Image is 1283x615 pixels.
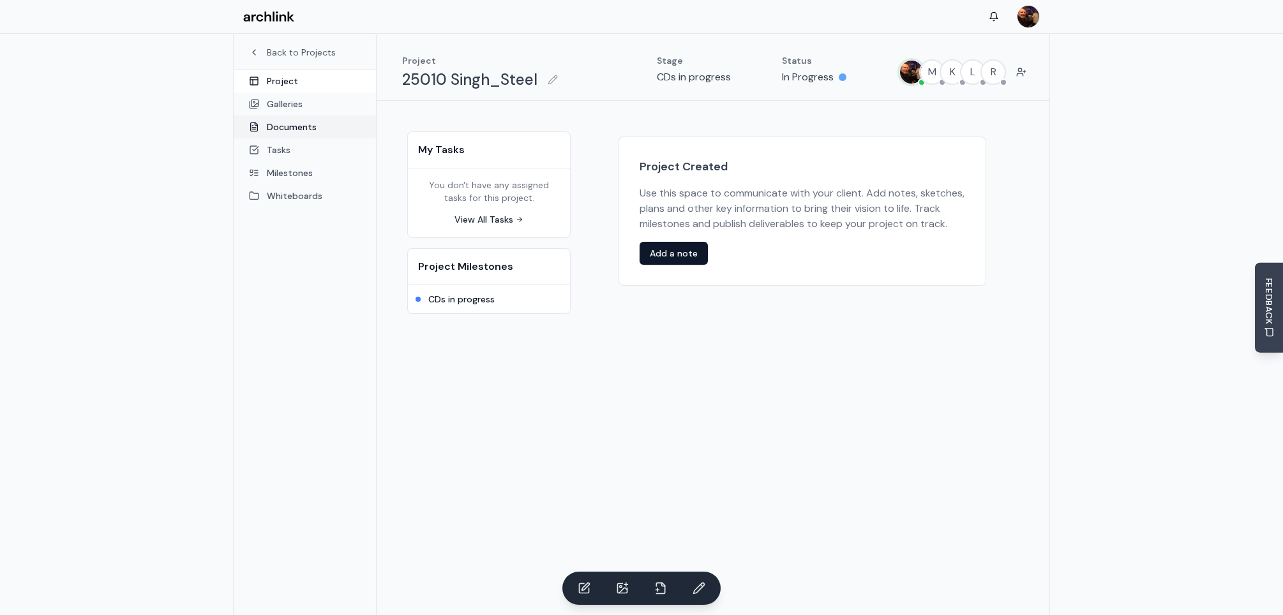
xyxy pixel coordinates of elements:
button: L [960,59,986,85]
button: Add a note [640,242,708,265]
img: MARC JONES [900,61,923,84]
h2: Project Milestones [418,259,560,274]
img: MARC JONES [1017,6,1039,27]
p: You don't have any assigned tasks for this project. [418,179,560,204]
p: Use this space to communicate with your client. Add notes, sketches, plans and other key informat... [640,186,965,232]
button: MARC JONES [899,59,924,85]
p: Project Created [640,158,965,175]
p: CDs in progress [657,70,731,85]
a: Documents [234,115,376,138]
span: M [920,61,943,84]
span: FEEDBACK [1263,278,1275,325]
h3: CDs in progress [428,293,495,306]
h1: 25010 Singh_Steel [402,70,537,90]
button: Send Feedback [1255,263,1283,353]
a: Milestones [234,161,376,184]
p: Status [782,54,846,67]
span: L [961,61,984,84]
p: In Progress [782,70,834,85]
span: K [941,61,964,84]
a: Back to Projects [249,46,361,59]
p: Stage [657,54,731,67]
h2: My Tasks [418,142,560,158]
a: Project [234,70,376,93]
button: R [980,59,1006,85]
button: M [919,59,945,85]
p: Project [402,54,563,67]
span: R [982,61,1005,84]
a: Whiteboards [234,184,376,207]
button: K [940,59,965,85]
a: View All Tasks [454,213,523,226]
a: Tasks [234,138,376,161]
img: Archlink [243,11,294,22]
a: Galleries [234,93,376,115]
